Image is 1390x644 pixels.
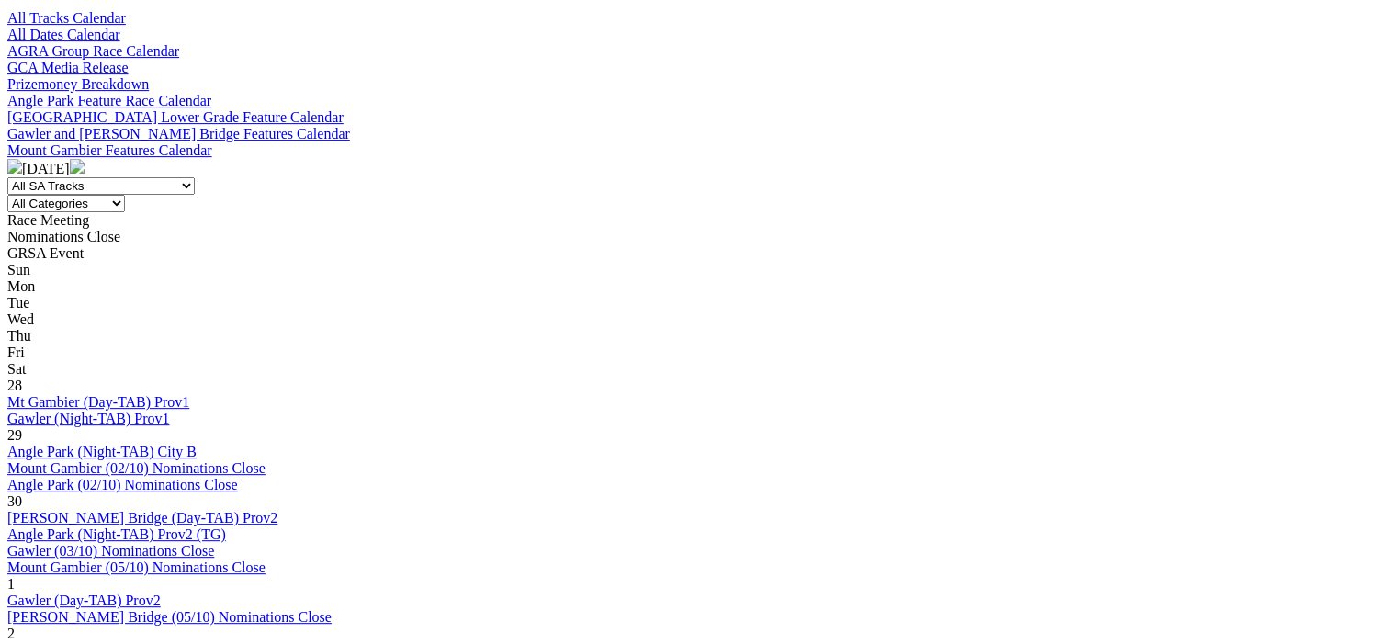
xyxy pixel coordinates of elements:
[7,229,1383,245] div: Nominations Close
[7,76,149,92] a: Prizemoney Breakdown
[7,361,1383,378] div: Sat
[7,460,266,476] a: Mount Gambier (02/10) Nominations Close
[7,262,1383,278] div: Sun
[7,142,212,158] a: Mount Gambier Features Calendar
[7,427,22,443] span: 29
[7,109,344,125] a: [GEOGRAPHIC_DATA] Lower Grade Feature Calendar
[7,278,1383,295] div: Mon
[7,576,15,592] span: 1
[7,93,211,108] a: Angle Park Feature Race Calendar
[7,159,22,174] img: chevron-left-pager-white.svg
[7,295,1383,311] div: Tue
[7,477,238,492] a: Angle Park (02/10) Nominations Close
[7,493,22,509] span: 30
[70,159,85,174] img: chevron-right-pager-white.svg
[7,60,129,75] a: GCA Media Release
[7,126,350,141] a: Gawler and [PERSON_NAME] Bridge Features Calendar
[7,559,266,575] a: Mount Gambier (05/10) Nominations Close
[7,593,161,608] a: Gawler (Day-TAB) Prov2
[7,378,22,393] span: 28
[7,245,1383,262] div: GRSA Event
[7,526,226,542] a: Angle Park (Night-TAB) Prov2 (TG)
[7,411,169,426] a: Gawler (Night-TAB) Prov1
[7,543,214,559] a: Gawler (03/10) Nominations Close
[7,444,197,459] a: Angle Park (Night-TAB) City B
[7,345,1383,361] div: Fri
[7,510,277,525] a: [PERSON_NAME] Bridge (Day-TAB) Prov2
[7,328,1383,345] div: Thu
[7,394,189,410] a: Mt Gambier (Day-TAB) Prov1
[7,609,332,625] a: [PERSON_NAME] Bridge (05/10) Nominations Close
[7,43,179,59] a: AGRA Group Race Calendar
[7,10,126,26] a: All Tracks Calendar
[7,159,1383,177] div: [DATE]
[7,27,120,42] a: All Dates Calendar
[7,311,1383,328] div: Wed
[7,626,15,641] span: 2
[7,212,1383,229] div: Race Meeting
